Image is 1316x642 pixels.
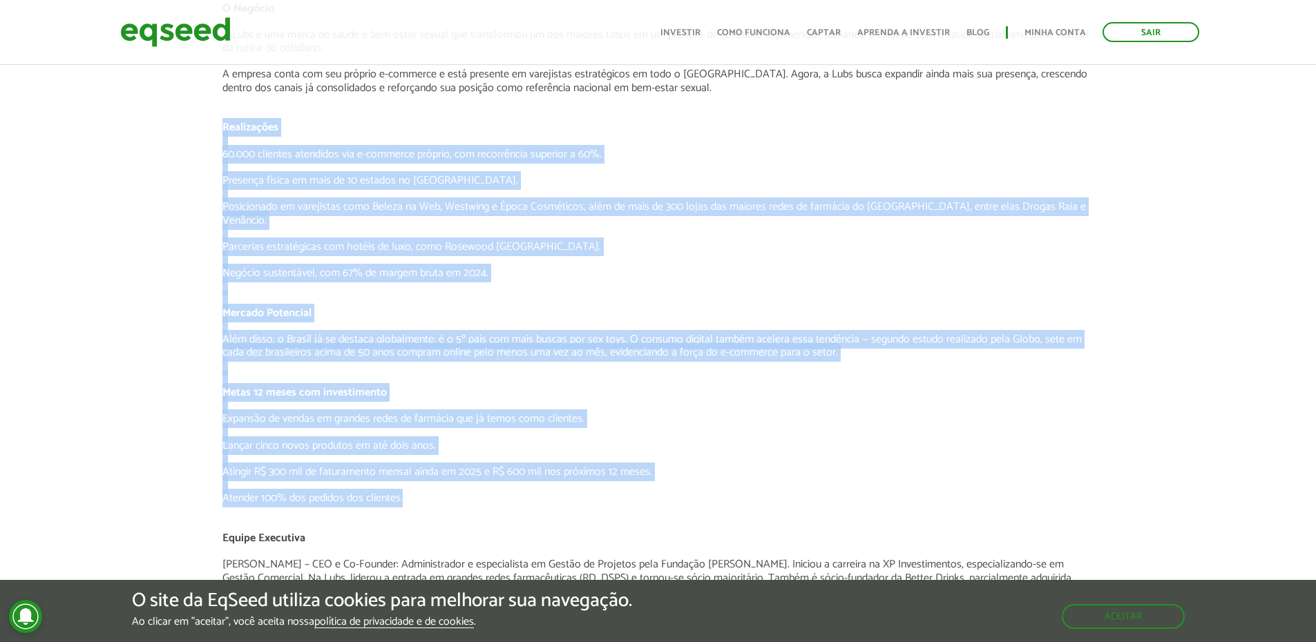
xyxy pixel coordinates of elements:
a: Blog [966,28,989,37]
a: Sair [1103,22,1199,42]
strong: Metas 12 meses com investimento [222,383,387,402]
p: Lançar cinco novos produtos em até dois anos. [222,439,1093,452]
p: Atender 100% dos pedidos dos clientes. [222,492,1093,505]
p: Atingir R$ 300 mil de faturamento mensal ainda em 2025 e R$ 600 mil nos próximos 12 meses. [222,465,1093,478]
a: Aprenda a investir [857,28,950,37]
p: [PERSON_NAME] – CEO e Co-Founder: Administrador e especialista em Gestão de Projetos pela Fundaçã... [222,558,1093,598]
button: Aceitar [1062,604,1185,629]
p: Presença física em mais de 10 estados no [GEOGRAPHIC_DATA]. [222,174,1093,187]
h5: O site da EqSeed utiliza cookies para melhorar sua navegação. [132,590,632,612]
a: Minha conta [1024,28,1086,37]
strong: Equipe Executiva [222,529,305,547]
p: Além disso, o Brasil já se destaca globalmente: é o 5º país com mais buscas por sex toys. O consu... [222,333,1093,359]
strong: Realizações [222,118,278,137]
p: A empresa conta com seu próprio e-commerce e está presente em varejistas estratégicos em todo o [... [222,68,1093,94]
p: Expansão de vendas em grandes redes de farmácia que já temos como clientes. [222,412,1093,425]
p: Ao clicar em "aceitar", você aceita nossa . [132,615,632,628]
a: política de privacidade e de cookies [314,616,474,628]
a: Investir [660,28,700,37]
a: Captar [807,28,841,37]
strong: Mercado Potencial [222,304,312,322]
p: Parcerias estratégicas com hotéis de luxo, como Rosewood [GEOGRAPHIC_DATA]. [222,240,1093,253]
p: Posicionado em varejistas como Beleza na Web, Westwing e Época Cosméticos, além de mais de 300 lo... [222,200,1093,226]
img: EqSeed [120,14,231,50]
p: Negócio sustentável, com 67% de margem bruta em 2024. [222,266,1093,280]
p: 60.000 clientes atendidos via e-commerce próprio, com recorrência superior a 60%. [222,148,1093,161]
a: Como funciona [717,28,790,37]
